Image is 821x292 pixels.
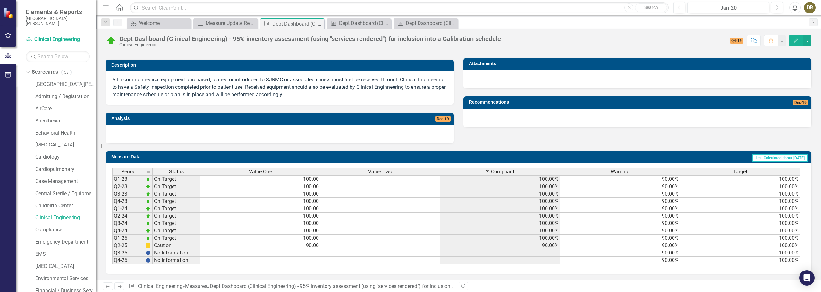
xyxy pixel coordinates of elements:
a: Dept Dashboard (Clinical Engineering) - 100% PM completion within month generated for [MEDICAL_DA... [395,19,456,27]
span: Dec-19 [793,100,808,105]
div: Dept Dashboard (Clinical Engineering) - 95% inventory assessment (using "services rendered") for ... [272,20,323,28]
td: On Target [153,235,200,242]
img: zOikAAAAAElFTkSuQmCC [146,228,151,233]
td: 100.00 [200,183,320,190]
img: zOikAAAAAElFTkSuQmCC [146,236,151,241]
img: cBAA0RP0Y6D5n+AAAAAElFTkSuQmCC [146,243,151,248]
td: 100.00% [680,183,800,190]
h3: Recommendations [469,100,715,104]
td: 100.00% [440,183,560,190]
a: Dept Dashboard (Clinical Engineering) - 95% documentation for DNV Master to NIST trace evidence e... [328,19,389,27]
td: 100.00% [440,175,560,183]
a: Emergency Department [35,238,96,246]
span: Status [169,169,184,175]
a: Compliance [35,226,96,234]
td: Q2-24 [112,213,144,220]
small: [GEOGRAPHIC_DATA][PERSON_NAME] [26,16,90,26]
span: Period [121,169,136,175]
td: 100.00 [200,175,320,183]
span: Last Calculated about [DATE] [752,154,808,162]
a: AirCare [35,105,96,113]
td: 90.00% [560,257,680,264]
div: Dept Dashboard (Clinical Engineering) - 95% inventory assessment (using "services rendered") for ... [119,35,501,42]
td: On Target [153,190,200,198]
a: [GEOGRAPHIC_DATA][PERSON_NAME] [35,81,96,88]
td: 100.00% [440,220,560,227]
span: Warning [611,169,630,175]
td: No Information [153,249,200,257]
div: Dept Dashboard (Clinical Engineering) - 95% inventory assessment (using "services rendered") for ... [210,283,512,289]
td: On Target [153,198,200,205]
span: Dec-19 [435,116,451,122]
td: 100.00% [680,175,800,183]
a: EMS [35,251,96,258]
input: Search ClearPoint... [130,2,669,13]
div: Clinical Engineering [119,42,501,47]
a: [MEDICAL_DATA] [35,141,96,149]
img: zOikAAAAAElFTkSuQmCC [146,199,151,204]
span: Value One [249,169,272,175]
td: 100.00% [680,220,800,227]
span: % Compliant [486,169,514,175]
div: Dept Dashboard (Clinical Engineering) - 100% PM completion within month generated for [MEDICAL_DA... [406,19,456,27]
td: 100.00% [440,235,560,242]
a: [MEDICAL_DATA] [35,263,96,270]
td: 100.00% [440,227,560,235]
td: On Target [153,220,200,227]
img: zOikAAAAAElFTkSuQmCC [146,213,151,219]
a: Behavioral Health [35,129,96,137]
a: Cardiology [35,154,96,161]
td: On Target [153,227,200,235]
img: BgCOk07PiH71IgAAAABJRU5ErkJggg== [146,258,151,263]
td: 90.00% [560,227,680,235]
td: Q2-23 [112,183,144,190]
a: Anesthesia [35,117,96,125]
td: 100.00% [680,213,800,220]
td: 100.00% [680,257,800,264]
td: 100.00 [200,220,320,227]
td: 100.00% [680,205,800,213]
img: zOikAAAAAElFTkSuQmCC [146,177,151,182]
a: Scorecards [32,69,58,76]
td: 100.00% [680,249,800,257]
td: Q1-25 [112,235,144,242]
span: Elements & Reports [26,8,90,16]
span: Value Two [368,169,392,175]
img: 8DAGhfEEPCf229AAAAAElFTkSuQmCC [146,170,151,175]
td: 90.00% [560,249,680,257]
td: 100.00 [200,213,320,220]
td: 90.00% [560,190,680,198]
button: Jan-20 [687,2,769,13]
td: 100.00 [200,198,320,205]
td: Caution [153,242,200,249]
a: Environmental Services [35,275,96,282]
td: 100.00% [440,205,560,213]
h3: Description [111,63,451,68]
a: Clinical Engineering [35,214,96,221]
div: Jan-20 [690,4,767,12]
td: 100.00 [200,227,320,235]
td: 100.00 [200,190,320,198]
a: Measure Update Report [195,19,256,27]
td: On Target [153,183,200,190]
td: 100.00% [440,190,560,198]
td: Q1-23 [112,175,144,183]
img: zOikAAAAAElFTkSuQmCC [146,191,151,196]
img: zOikAAAAAElFTkSuQmCC [146,206,151,211]
span: Q4-19 [730,38,744,44]
td: Q4-25 [112,257,144,264]
div: DR [804,2,816,13]
a: Clinical Engineering [138,283,182,289]
td: 90.00 [200,242,320,249]
img: On Target [106,36,116,46]
div: 53 [61,70,72,75]
img: ClearPoint Strategy [3,7,14,18]
td: 90.00% [560,242,680,249]
td: On Target [153,205,200,213]
a: Welcome [128,19,189,27]
img: zOikAAAAAElFTkSuQmCC [146,221,151,226]
a: Childbirth Center [35,202,96,210]
td: 100.00 [200,235,320,242]
td: Q3-25 [112,249,144,257]
td: 100.00 [200,205,320,213]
